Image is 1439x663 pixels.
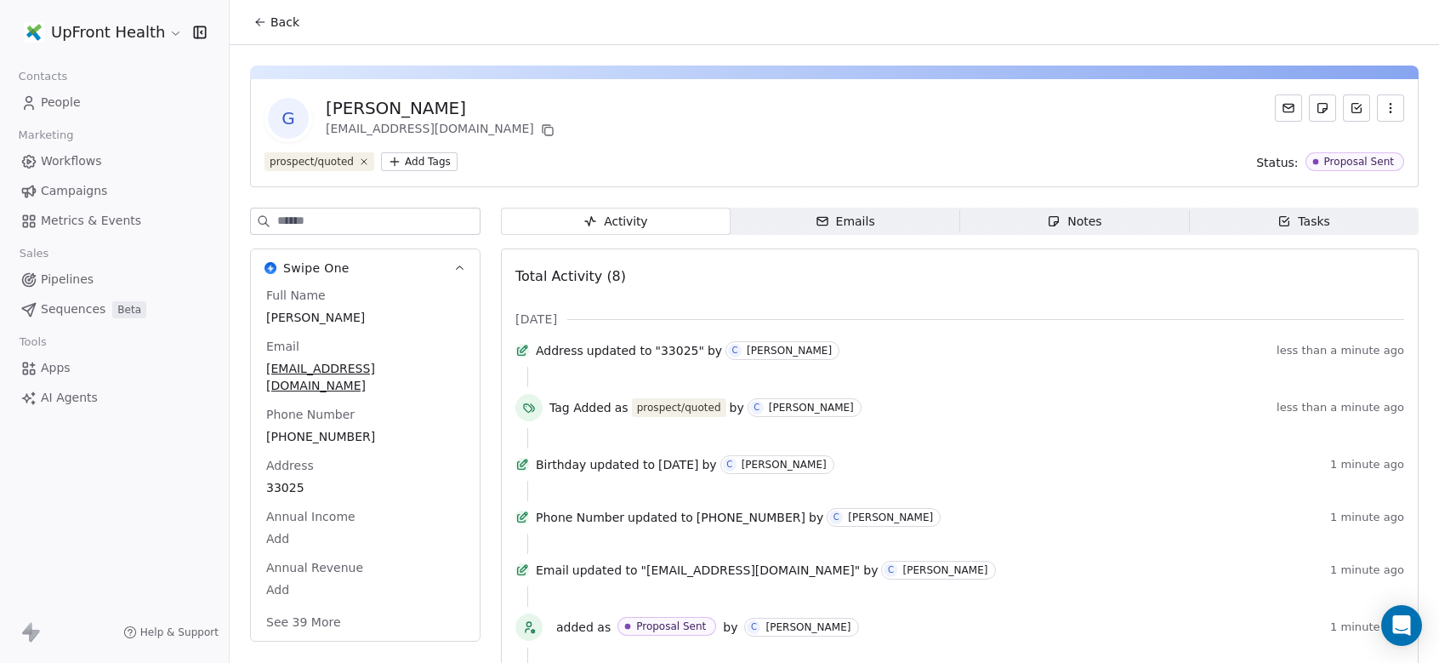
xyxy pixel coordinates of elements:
[14,177,215,205] a: Campaigns
[263,457,317,474] span: Address
[41,359,71,377] span: Apps
[266,309,464,326] span: [PERSON_NAME]
[123,626,219,639] a: Help & Support
[636,620,706,632] div: Proposal Sent
[41,271,94,289] span: Pipelines
[1277,401,1404,414] span: less than a minute ago
[41,152,102,170] span: Workflows
[1381,605,1422,646] div: Open Intercom Messenger
[615,399,628,416] span: as
[697,509,805,526] span: [PHONE_NUMBER]
[809,509,823,526] span: by
[263,338,303,355] span: Email
[816,213,875,231] div: Emails
[251,249,480,287] button: Swipe OneSwipe One
[754,401,759,414] div: C
[726,458,732,472] div: C
[556,619,611,636] span: added as
[628,509,693,526] span: updated to
[1047,213,1101,231] div: Notes
[283,260,350,277] span: Swipe One
[326,96,558,120] div: [PERSON_NAME]
[587,342,652,359] span: updated to
[112,301,146,318] span: Beta
[656,342,704,359] span: "33025"
[708,342,722,359] span: by
[266,428,464,445] span: [PHONE_NUMBER]
[1277,213,1330,231] div: Tasks
[765,621,850,633] div: [PERSON_NAME]
[515,311,557,328] span: [DATE]
[266,479,464,496] span: 33025
[536,342,583,359] span: Address
[769,402,854,414] div: [PERSON_NAME]
[41,300,105,318] span: Sequences
[14,207,215,235] a: Metrics & Events
[381,152,458,171] button: Add Tags
[848,512,933,523] div: [PERSON_NAME]
[14,147,215,175] a: Workflows
[41,182,107,200] span: Campaigns
[251,287,480,641] div: Swipe OneSwipe One
[751,620,757,634] div: C
[1330,563,1404,577] span: 1 minute ago
[263,406,358,423] span: Phone Number
[14,89,215,117] a: People
[658,456,698,473] span: [DATE]
[41,389,98,407] span: AI Agents
[1324,156,1394,168] div: Proposal Sent
[11,123,81,148] span: Marketing
[12,329,54,355] span: Tools
[902,564,987,576] div: [PERSON_NAME]
[730,399,744,416] span: by
[1330,620,1404,634] span: 1 minute ago
[256,607,351,637] button: See 39 More
[536,509,624,526] span: Phone Number
[263,559,367,576] span: Annual Revenue
[263,287,329,304] span: Full Name
[1256,154,1298,171] span: Status:
[833,511,839,524] div: C
[863,562,878,579] span: by
[14,384,215,412] a: AI Agents
[264,262,276,274] img: Swipe One
[270,154,354,169] div: prospect/quoted
[515,268,626,284] span: Total Activity (8)
[1330,458,1404,472] span: 1 minute ago
[243,7,310,37] button: Back
[641,562,861,579] span: "[EMAIL_ADDRESS][DOMAIN_NAME]"
[266,530,464,547] span: Add
[11,64,75,89] span: Contacts
[747,345,832,357] div: [PERSON_NAME]
[572,562,638,579] span: updated to
[14,354,215,382] a: Apps
[41,212,141,230] span: Metrics & Events
[723,619,737,636] span: by
[270,14,299,31] span: Back
[702,456,716,473] span: by
[536,456,586,473] span: Birthday
[12,241,56,266] span: Sales
[24,22,44,43] img: upfront.health-02.jpg
[268,98,309,139] span: G
[140,626,219,639] span: Help & Support
[536,562,569,579] span: Email
[589,456,655,473] span: updated to
[732,344,738,357] div: C
[266,581,464,598] span: Add
[41,94,81,111] span: People
[20,18,181,47] button: UpFront Health
[51,21,165,43] span: UpFront Health
[14,295,215,323] a: SequencesBeta
[742,459,827,471] div: [PERSON_NAME]
[266,360,464,394] span: [EMAIL_ADDRESS][DOMAIN_NAME]
[549,399,611,416] span: Tag Added
[1330,511,1404,524] span: 1 minute ago
[326,120,558,140] div: [EMAIL_ADDRESS][DOMAIN_NAME]
[263,508,359,525] span: Annual Income
[14,266,215,294] a: Pipelines
[888,563,894,577] div: C
[1277,344,1404,357] span: less than a minute ago
[637,400,721,415] div: prospect/quoted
